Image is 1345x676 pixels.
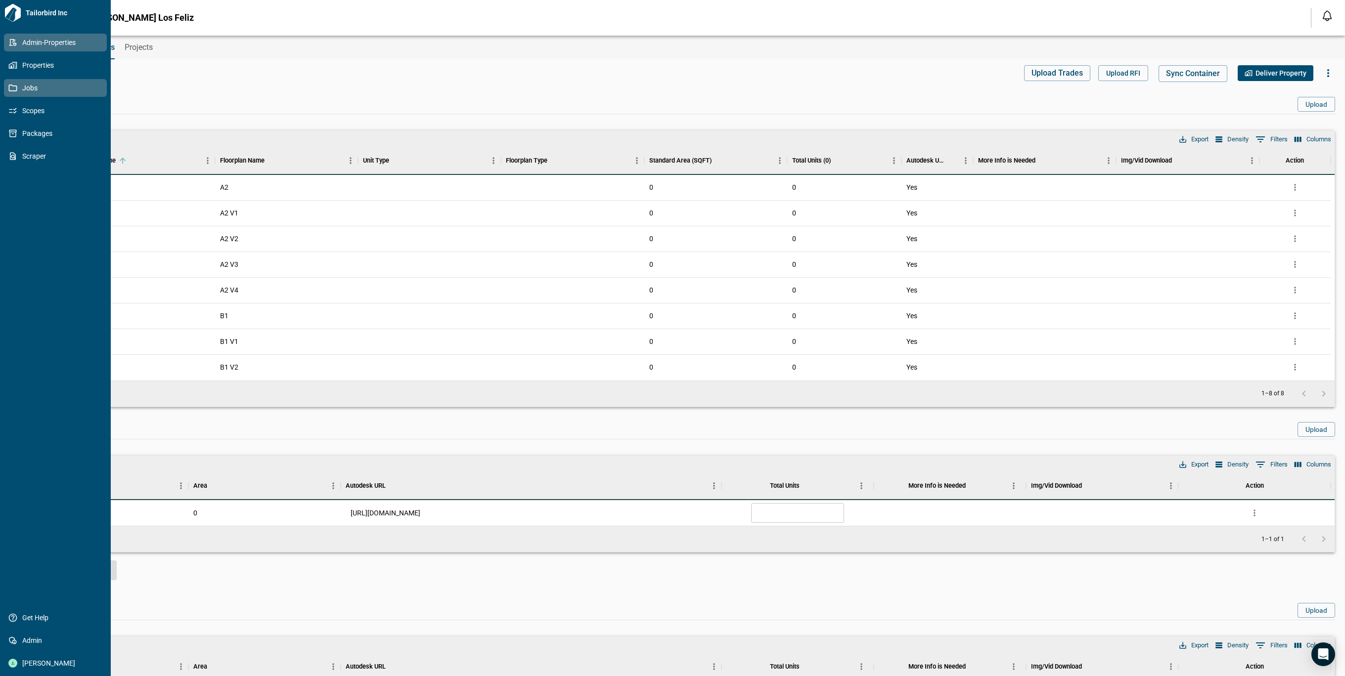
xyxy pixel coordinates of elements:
button: Sort [386,479,400,493]
div: Total Units [770,472,800,500]
span: A2 [220,182,228,192]
span: Yes [906,362,917,372]
button: Upload [1298,603,1335,618]
span: Properties [17,60,97,70]
button: Menu [1164,659,1178,674]
div: Building Name [36,472,188,500]
span: B1 V1 [220,337,238,346]
span: [PERSON_NAME] [17,658,97,668]
span: Upload Trades [1031,68,1083,78]
span: Scopes [17,106,97,116]
button: Upload Trades [1024,65,1090,81]
span: 0 [792,260,796,268]
span: Deliver Property [1255,68,1306,78]
a: Packages [4,125,107,142]
div: Floorplan Type [506,147,547,174]
button: more [1288,231,1302,246]
div: Autodesk URL Added [906,147,944,174]
span: 0 [792,312,796,320]
span: Tailorbird Inc [22,8,107,18]
button: more [1288,360,1302,375]
span: A2 V4 [220,285,238,295]
span: 0 [649,311,653,321]
button: Density [1213,639,1251,652]
div: Img/Vid Download [1031,472,1082,500]
button: Sort [966,660,980,674]
span: Sync Container [1166,69,1220,79]
a: [URL][DOMAIN_NAME] [351,508,420,518]
div: Standard Area (SQFT) [644,147,787,174]
button: Menu [707,478,721,493]
div: Floorplan Name [220,147,265,174]
a: Jobs [4,79,107,97]
button: Sort [207,479,221,493]
button: Density [1213,133,1251,146]
span: A2 V2 [220,234,238,244]
span: Admin-Properties [17,38,97,47]
button: Menu [1006,659,1021,674]
span: 0 [193,508,197,518]
span: Upload RFI [1106,68,1140,78]
button: Menu [200,153,215,168]
div: Comercial Floorplan Name [36,147,215,174]
span: 0 [649,362,653,372]
button: more [1288,206,1302,220]
div: base tabs [26,36,1345,59]
span: Yes [906,208,917,218]
div: Img/Vid Download [1026,472,1178,500]
button: Sync Container [1159,65,1227,82]
span: 0 [792,183,796,191]
button: Sort [265,154,278,168]
span: 0 [792,235,796,243]
span: B1 [220,311,228,321]
span: Yes [906,311,917,321]
div: Total Units [721,472,874,500]
div: Standard Area (SQFT) [649,147,712,174]
span: Yes [906,285,917,295]
button: Menu [958,153,973,168]
button: more [1288,308,1302,323]
button: Menu [707,659,721,674]
button: Density [1213,458,1251,471]
span: 0 [792,209,796,217]
button: Sort [944,154,958,168]
span: A2 V3 [220,259,238,269]
button: Menu [326,478,341,493]
button: Export [1177,639,1211,652]
button: Menu [343,153,358,168]
a: Properties [4,56,107,74]
span: Jobs [17,83,97,93]
span: 0 [649,234,653,244]
div: Area [188,472,341,500]
button: Menu [1101,153,1116,168]
div: Total Units (0) [792,147,831,174]
div: Img/Vid Download [1116,147,1259,174]
div: More Info is Needed [908,472,966,500]
button: more [1288,180,1302,195]
span: 0 [792,286,796,294]
span: Yes [906,182,917,192]
button: more [1288,257,1302,272]
button: Menu [1164,478,1178,493]
span: Scraper [17,151,97,161]
button: Export [1177,458,1211,471]
button: Open notification feed [1319,8,1335,24]
div: More Info is Needed [978,147,1035,174]
span: B1 V2 [220,362,238,372]
button: Show filters [1253,457,1290,472]
span: Yes [906,259,917,269]
span: Projects [125,42,153,52]
div: More Info is Needed [874,472,1026,500]
button: Show filters [1253,637,1290,653]
button: Upload [1298,97,1335,112]
button: Sort [389,154,403,168]
button: Sort [800,660,813,674]
div: Action [1246,472,1264,500]
a: Scopes [4,102,107,120]
button: Sort [831,154,845,168]
div: Floorplan Name [215,147,358,174]
button: more [1288,334,1302,349]
button: Select columns [1292,133,1334,146]
button: Menu [629,153,644,168]
span: Packages [17,128,97,138]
